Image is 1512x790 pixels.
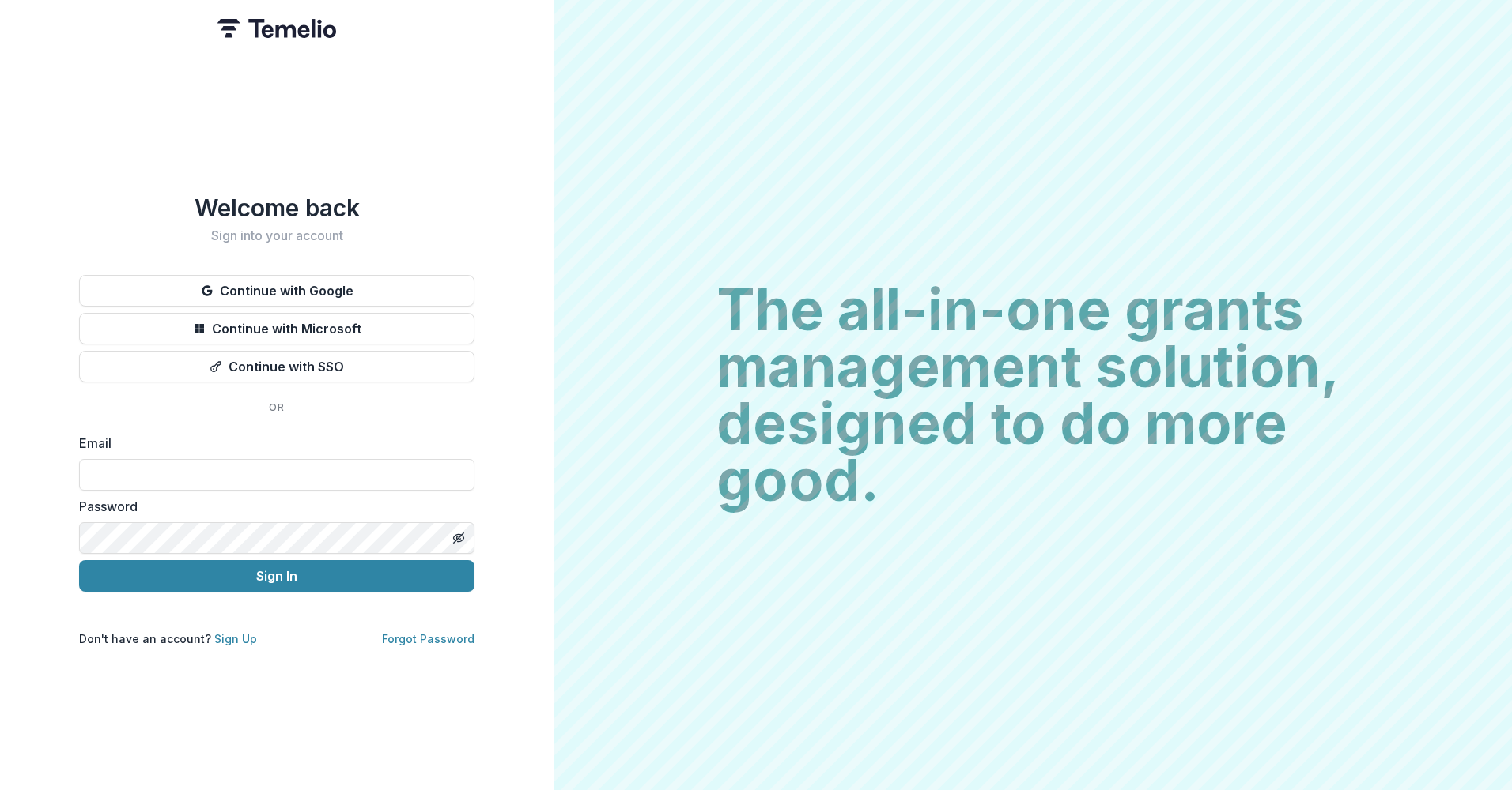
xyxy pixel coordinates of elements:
[214,632,257,645] a: Sign Up
[79,275,474,307] button: Continue with Google
[79,560,474,592] button: Sign In
[446,525,471,551] button: Toggle password visibility
[382,632,474,645] a: Forgot Password
[79,630,257,647] p: Don't have an account?
[79,434,465,453] label: Email
[79,313,474,344] button: Continue with Microsoft
[79,351,474,382] button: Continue with SSO
[79,497,465,516] label: Password
[79,194,474,222] h1: Welcome back
[217,19,336,38] img: Temelio
[79,228,474,243] h2: Sign into your account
